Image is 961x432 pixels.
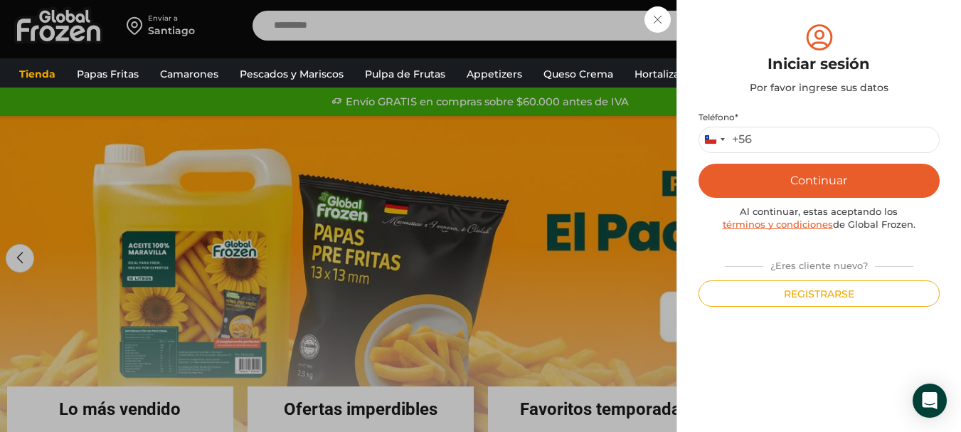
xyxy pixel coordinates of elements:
[699,53,940,75] div: Iniciar sesión
[12,60,63,88] a: Tienda
[233,60,351,88] a: Pescados y Mariscos
[153,60,225,88] a: Camarones
[699,80,940,95] div: Por favor ingrese sus datos
[699,112,940,123] label: Teléfono
[627,60,691,88] a: Hortalizas
[460,60,529,88] a: Appetizers
[699,205,940,231] div: Al continuar, estas aceptando los de Global Frozen.
[70,60,146,88] a: Papas Fritas
[699,280,940,307] button: Registrarse
[723,218,833,230] a: términos y condiciones
[732,132,752,147] div: +56
[699,164,940,198] button: Continuar
[718,254,920,273] div: ¿Eres cliente nuevo?
[536,60,620,88] a: Queso Crema
[913,384,947,418] div: Open Intercom Messenger
[803,21,836,53] img: tabler-icon-user-circle.svg
[699,127,752,152] button: Selected country
[358,60,452,88] a: Pulpa de Frutas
